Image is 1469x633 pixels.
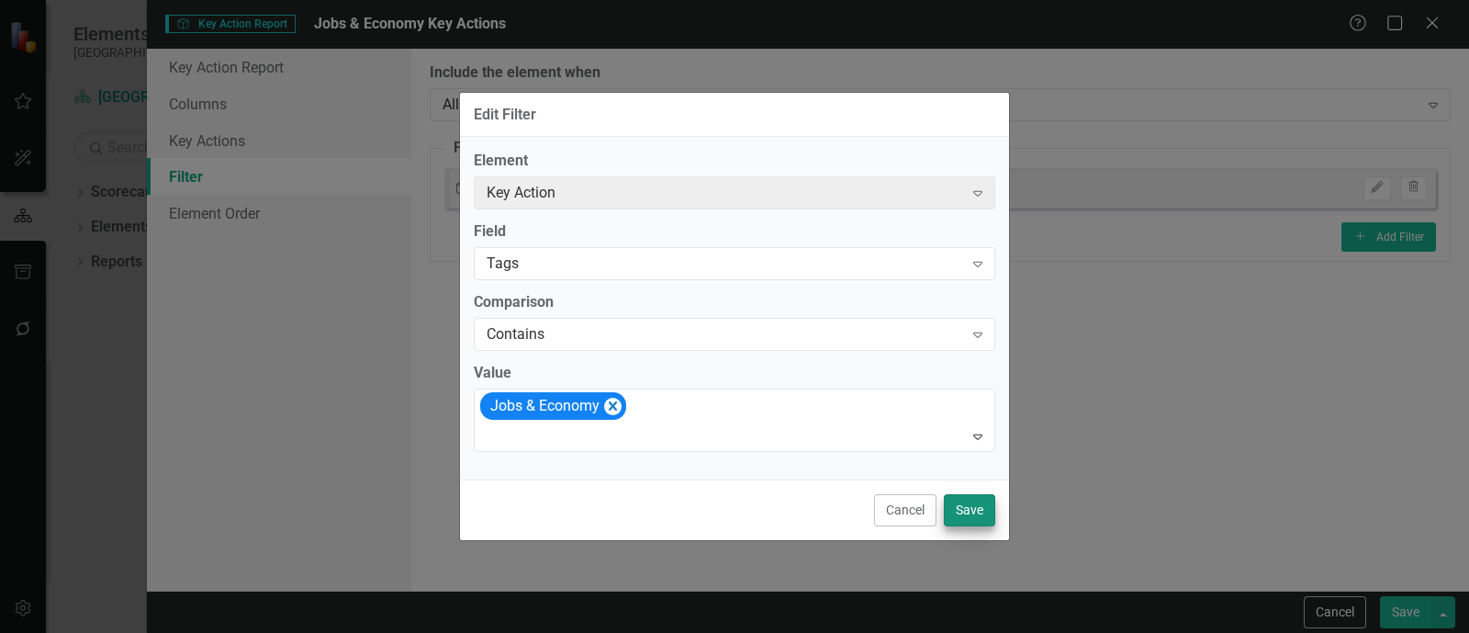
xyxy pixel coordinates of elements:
[487,323,963,345] div: Contains
[604,398,622,415] div: Remove [object Object]
[474,221,995,243] label: Field
[474,363,995,384] label: Value
[474,151,995,172] label: Element
[487,183,963,204] div: Key Action
[474,107,536,123] div: Edit Filter
[490,397,600,414] span: Jobs & Economy
[474,292,995,313] label: Comparison
[944,494,995,526] button: Save
[487,254,963,275] div: Tags
[874,494,936,526] button: Cancel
